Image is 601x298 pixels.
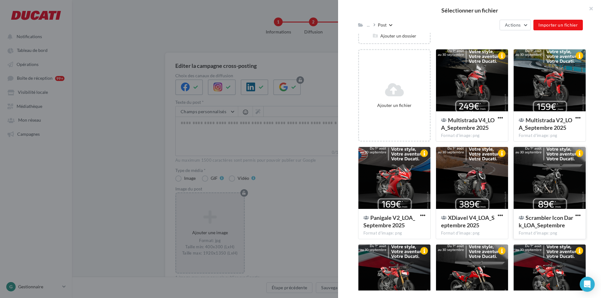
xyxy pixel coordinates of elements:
div: Format d'image: png [441,133,503,139]
div: Ajouter un fichier [362,102,427,108]
div: ... [366,21,371,29]
span: Scrambler Icon Dark_LOA_Septembre [519,214,573,229]
span: Multistrada V2_LOA_Septembre 2025 [519,117,572,131]
span: Importer un fichier [538,22,578,28]
div: Format d'image: png [519,133,581,139]
div: Format d'image: png [519,230,581,236]
div: Format d'image: png [441,230,503,236]
div: Post [378,22,387,28]
div: Ajouter un dossier [359,33,430,39]
div: Open Intercom Messenger [580,277,595,292]
button: Actions [500,20,531,30]
span: XDiavel V4_LOA_Septembre 2025 [441,214,495,229]
h2: Sélectionner un fichier [348,8,591,13]
span: Multistrada V4_LOA_Septembre 2025 [441,117,495,131]
span: Panigale V2_LOA_Septembre 2025 [363,214,415,229]
span: Actions [505,22,521,28]
button: Importer un fichier [533,20,583,30]
div: Format d'image: png [363,230,425,236]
